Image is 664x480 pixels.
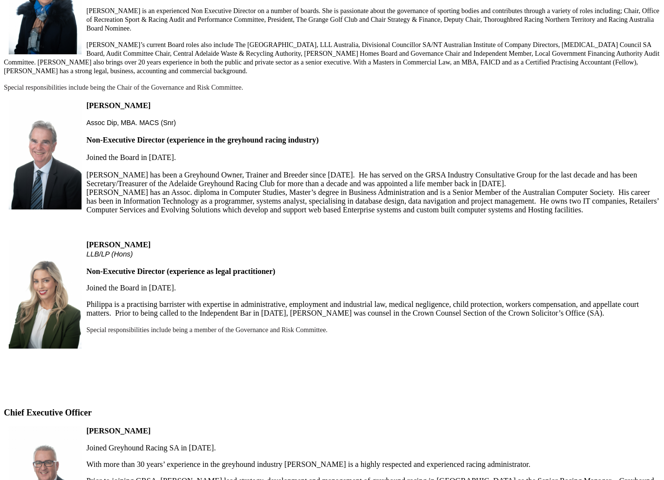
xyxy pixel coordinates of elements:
[4,408,92,417] span: Chief Executive Officer
[4,444,660,452] p: Joined Greyhound Racing SA in [DATE].
[4,300,660,318] p: Philippa is a practising barrister with expertise in administrative, employment and industrial la...
[4,460,660,469] p: With more than 30 years’ experience in the greyhound industry [PERSON_NAME] is a highly respected...
[86,326,328,334] span: Special responsibilities include being a member of the Governance and Risk Committee.
[86,240,150,249] strong: [PERSON_NAME]
[86,250,133,258] i: LLB/LP (Hons)
[86,119,176,127] span: Assoc Dip, MBA. MACS (Snr)
[4,284,660,292] p: Joined the Board in [DATE].
[86,267,275,275] strong: Non-Executive Director (experience as legal practitioner)
[4,84,243,91] span: Special responsibilities include being the Chair of the Governance and Risk Committee.
[9,240,82,349] img: A7404424Print%20-%20Photo%20by%20Jon%20Wah.jpg
[86,427,150,435] strong: [PERSON_NAME]
[86,101,150,110] b: [PERSON_NAME]
[86,136,319,144] strong: Non-Executive Director (experience in the greyhound racing industry)
[86,7,659,32] span: [PERSON_NAME] is an experienced Non Executive Director on a number of boards. She is passionate a...
[4,41,660,75] span: [PERSON_NAME]’s current Board roles also include The [GEOGRAPHIC_DATA], LLL Australia, Divisional...
[9,100,82,209] img: A7404452Print%20-%20Photo%20by%20Jon%20Wah.jpg
[4,118,660,232] p: Joined the Board in [DATE]. [PERSON_NAME] has been a Greyhound Owner, Trainer and Breeder since [...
